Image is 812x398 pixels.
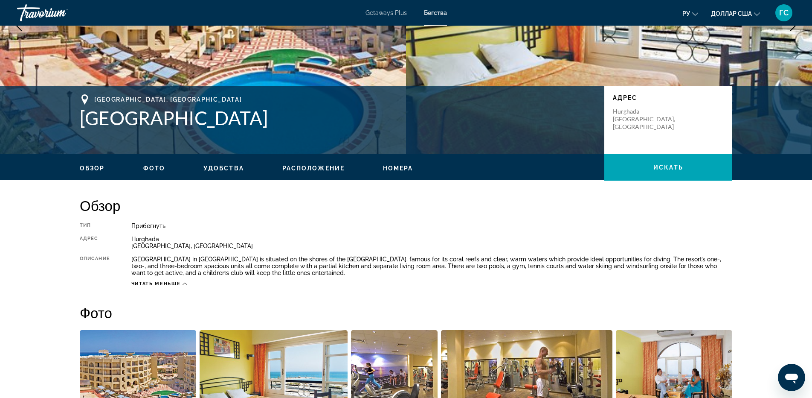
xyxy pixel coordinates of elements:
[80,164,105,172] button: Обзор
[143,164,165,172] button: Фото
[424,9,447,16] a: Бегства
[131,281,180,287] span: Читать меньше
[613,94,724,101] p: Адрес
[17,2,102,24] a: Травориум
[365,9,407,16] a: Getaways Plus
[282,164,345,172] button: Расположение
[94,96,242,103] span: [GEOGRAPHIC_DATA], [GEOGRAPHIC_DATA]
[383,164,413,172] button: Номера
[778,364,805,391] iframe: Кнопка запуска окна обмена сообщениями
[282,165,345,172] span: Расположение
[80,197,732,214] h2: Обзор
[80,107,596,129] h1: [GEOGRAPHIC_DATA]
[604,154,732,181] button: искать
[9,15,30,37] button: Previous image
[131,222,732,229] div: Прибегнуть
[711,10,752,17] font: доллар США
[131,236,732,249] div: Hurghada [GEOGRAPHIC_DATA], [GEOGRAPHIC_DATA]
[383,165,413,172] span: Номера
[203,165,244,172] span: Удобства
[682,10,690,17] font: ру
[80,256,110,276] div: Описание
[143,165,165,172] span: Фото
[782,15,803,37] button: Next image
[80,236,110,249] div: Адрес
[773,4,795,22] button: Меню пользователя
[131,281,187,287] button: Читать меньше
[779,8,789,17] font: ГС
[80,304,732,321] h2: Фото
[682,7,698,20] button: Изменить язык
[711,7,760,20] button: Изменить валюту
[613,108,681,131] p: Hurghada [GEOGRAPHIC_DATA], [GEOGRAPHIC_DATA]
[131,256,732,276] div: [GEOGRAPHIC_DATA] in [GEOGRAPHIC_DATA] is situated on the shores of the [GEOGRAPHIC_DATA], famous...
[80,222,110,229] div: Тип
[80,165,105,172] span: Обзор
[203,164,244,172] button: Удобства
[653,164,683,171] span: искать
